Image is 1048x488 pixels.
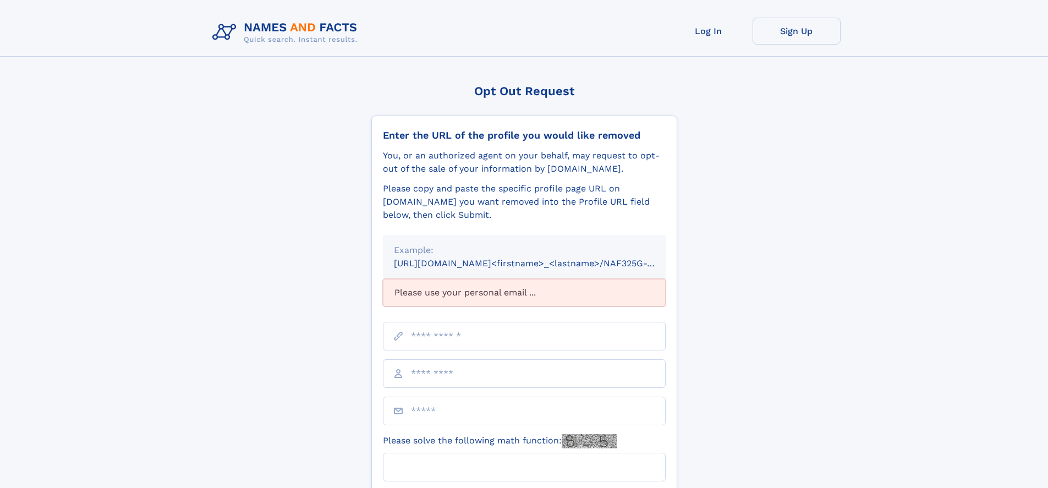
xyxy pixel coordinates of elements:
div: Example: [394,244,655,257]
div: Please copy and paste the specific profile page URL on [DOMAIN_NAME] you want removed into the Pr... [383,182,666,222]
img: Logo Names and Facts [208,18,366,47]
a: Sign Up [753,18,841,45]
div: Opt Out Request [371,84,677,98]
small: [URL][DOMAIN_NAME]<firstname>_<lastname>/NAF325G-xxxxxxxx [394,258,687,268]
div: Please use your personal email ... [383,279,666,306]
div: You, or an authorized agent on your behalf, may request to opt-out of the sale of your informatio... [383,149,666,176]
a: Log In [665,18,753,45]
div: Enter the URL of the profile you would like removed [383,129,666,141]
label: Please solve the following math function: [383,434,617,448]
